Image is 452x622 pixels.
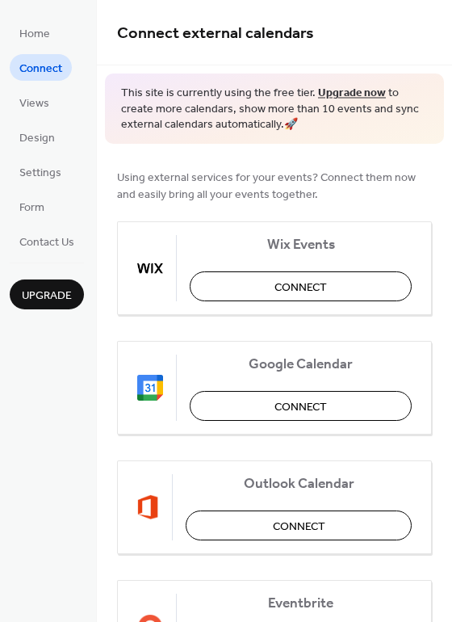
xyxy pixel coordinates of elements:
[10,279,84,309] button: Upgrade
[10,124,65,150] a: Design
[274,398,327,415] span: Connect
[190,595,412,611] span: Eventbrite
[190,355,412,372] span: Google Calendar
[137,375,163,401] img: google
[318,82,386,104] a: Upgrade now
[137,255,163,281] img: wix
[10,19,60,46] a: Home
[190,271,412,301] button: Connect
[19,200,44,216] span: Form
[121,86,428,133] span: This site is currently using the free tier. to create more calendars, show more than 10 events an...
[117,18,314,49] span: Connect external calendars
[10,158,71,185] a: Settings
[10,228,84,254] a: Contact Us
[19,61,62,78] span: Connect
[19,130,55,147] span: Design
[19,26,50,43] span: Home
[117,169,432,203] span: Using external services for your events? Connect them now and easily bring all your events together.
[273,518,325,535] span: Connect
[10,54,72,81] a: Connect
[274,279,327,296] span: Connect
[19,165,61,182] span: Settings
[10,193,54,220] a: Form
[186,475,412,492] span: Outlook Calendar
[19,234,74,251] span: Contact Us
[186,511,412,540] button: Connect
[10,89,59,116] a: Views
[22,288,72,305] span: Upgrade
[137,494,159,520] img: outlook
[190,391,412,421] button: Connect
[190,236,412,253] span: Wix Events
[19,95,49,112] span: Views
